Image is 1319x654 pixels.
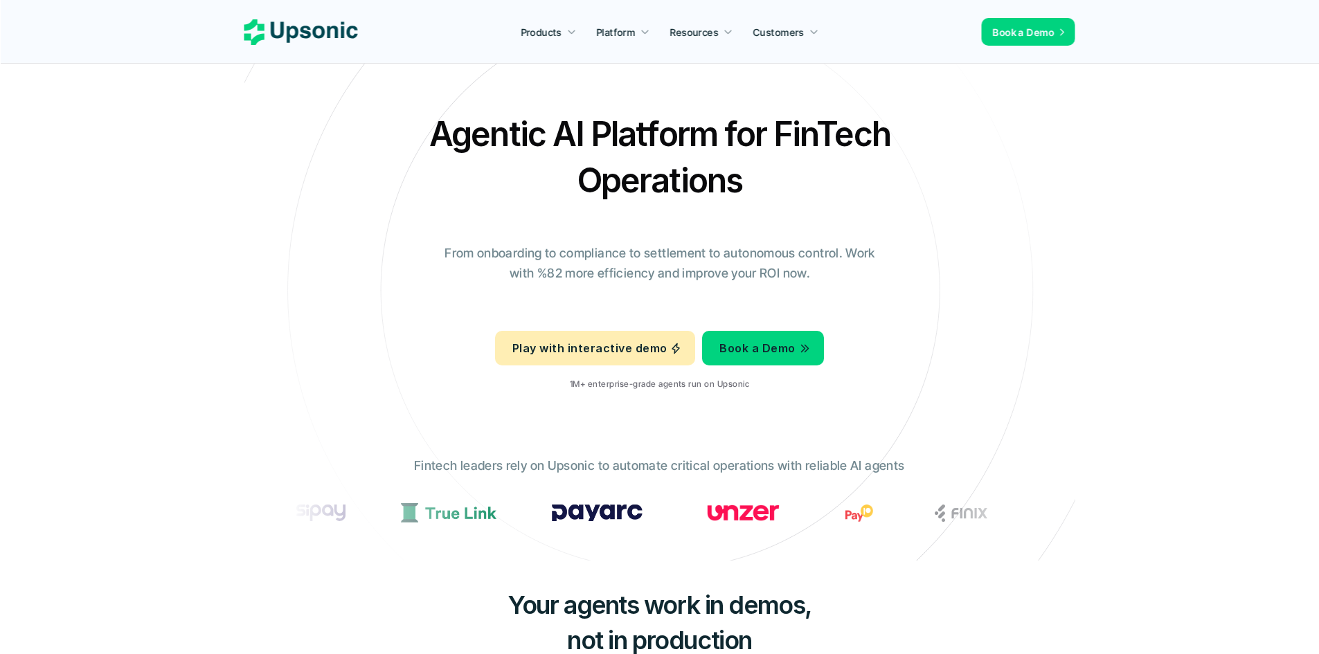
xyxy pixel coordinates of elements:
p: 1M+ enterprise-grade agents run on Upsonic [570,379,749,389]
p: Resources [670,25,719,39]
p: Customers [753,25,805,39]
a: Book a Demo [982,18,1075,46]
p: Fintech leaders rely on Upsonic to automate critical operations with reliable AI agents [414,456,904,476]
p: Book a Demo [720,338,796,358]
a: Play with interactive demo [495,331,695,365]
span: Your agents work in demos, [508,590,811,620]
p: Platform [596,25,635,39]
a: Book a Demo [703,331,824,365]
p: From onboarding to compliance to settlement to autonomous control. Work with %82 more efficiency ... [435,244,885,284]
a: Products [512,19,584,44]
h2: Agentic AI Platform for FinTech Operations [418,111,902,203]
p: Play with interactive demo [512,338,667,358]
p: Products [521,25,562,39]
p: Book a Demo [993,25,1055,39]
